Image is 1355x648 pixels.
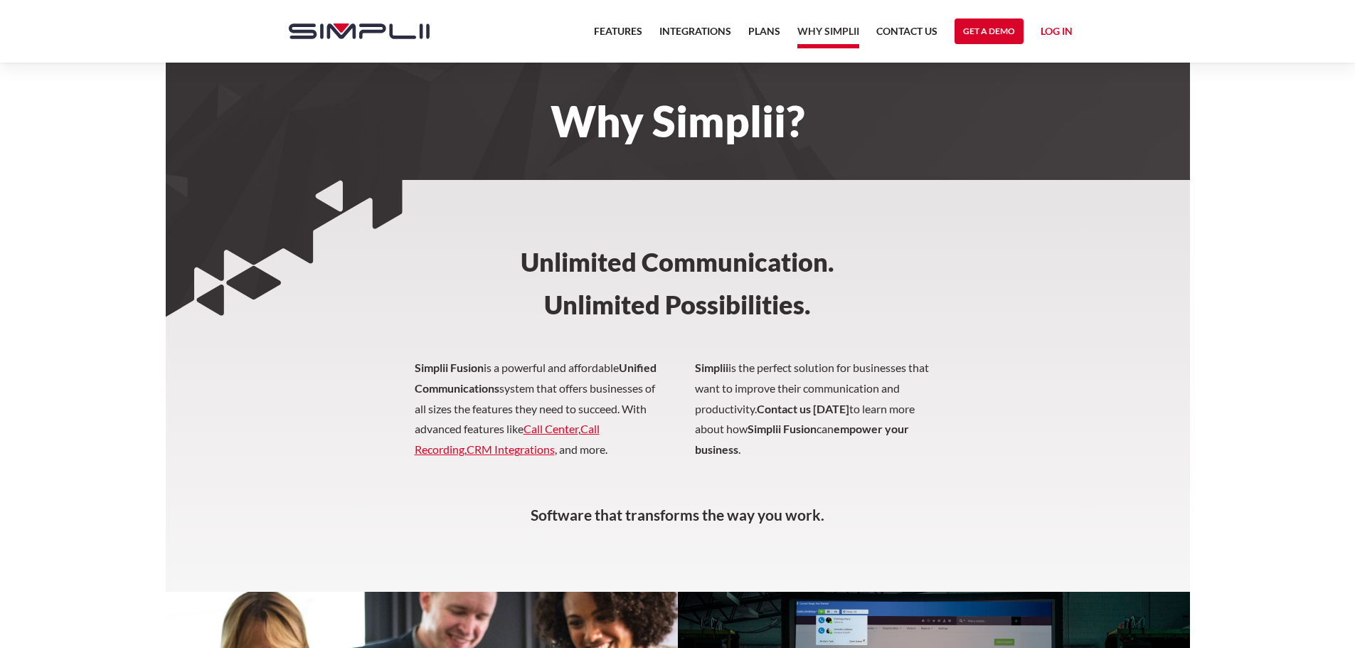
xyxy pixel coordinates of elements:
a: Integrations [659,23,731,48]
a: Get a Demo [955,18,1024,44]
a: Why Simplii [797,23,859,48]
strong: Simplii [695,361,728,374]
a: Features [594,23,642,48]
h3: Unlimited Communication. ‍ Unlimited Possibilities. [456,180,900,358]
p: is a powerful and affordable system that offers businesses of all sizes the features they need to... [415,358,941,481]
a: Call Center [524,422,578,435]
a: Log in [1041,23,1073,44]
strong: Simplii Fusion [415,361,484,374]
a: Plans [748,23,780,48]
a: CRM Integrations [467,442,555,456]
strong: Software that transforms the way you work. [531,506,824,524]
strong: Unified Communications [415,361,657,395]
h1: Why Simplii? [275,105,1081,137]
a: Contact US [876,23,937,48]
strong: Simplii Fusion [748,422,817,435]
strong: Contact us [DATE] [757,402,849,415]
img: Simplii [289,23,430,39]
